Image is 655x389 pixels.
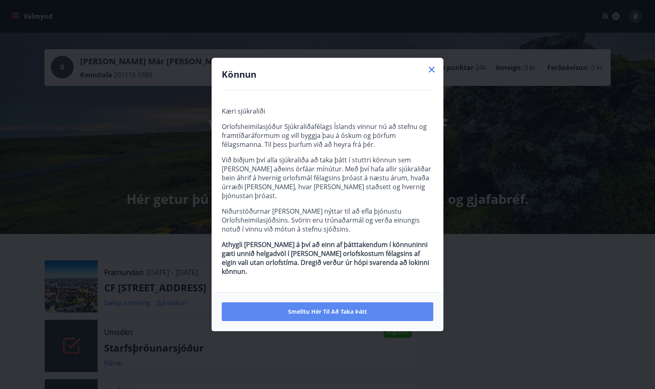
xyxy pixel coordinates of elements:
p: Niðurstöðurnar [PERSON_NAME] nýttar til að efla þjónustu Orlofsheimilasjóðsins. Svörin eru trúnað... [222,207,433,234]
p: Kæri sjúkraliði [222,107,433,116]
p: Orlofsheimilasjóður Sjúkraliðafélags Íslands vinnur nú að stefnu og framtíðaráformum og vill bygg... [222,122,433,149]
strong: Athygli [PERSON_NAME] á því að einn af þátttakendum í könnuninni gæti unnið helgadvöl í [PERSON_N... [222,240,429,276]
p: Við biðjum því alla sjúkraliða að taka þátt í stuttri könnun sem [PERSON_NAME] aðeins örfáar mínú... [222,155,433,200]
h4: Könnun [222,68,433,80]
span: Smelltu hér til að taka þátt [288,308,367,316]
button: Smelltu hér til að taka þátt [222,302,433,321]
